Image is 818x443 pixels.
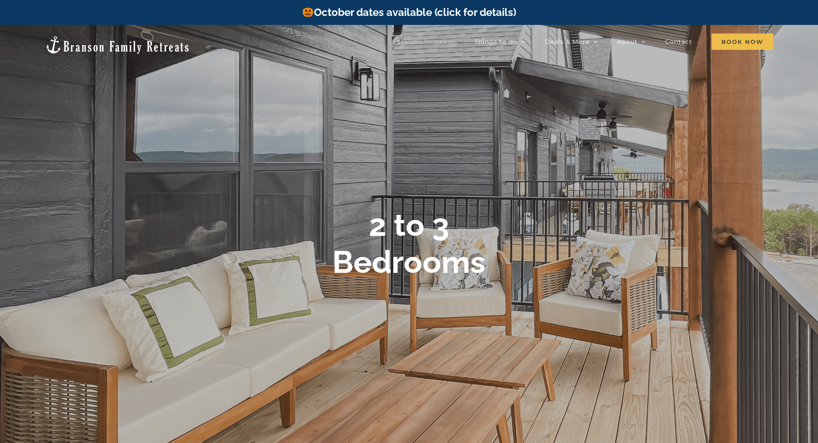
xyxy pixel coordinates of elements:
span: Things to do [474,39,517,45]
a: October dates available (click for details) [302,6,516,18]
img: 🎃 [303,6,313,17]
a: About [617,33,646,50]
a: Book Now [712,33,773,50]
b: 2 to 3 Bedrooms [332,207,486,280]
a: Deals & More [545,33,598,50]
span: About [617,39,638,45]
span: Deals & More [545,39,590,45]
a: Things to do [474,33,526,50]
a: Contact [665,33,692,50]
a: Vacation homes [392,33,455,50]
img: Branson Family Retreats Logo [45,35,190,55]
span: Contact [665,39,692,45]
span: Vacation homes [392,39,447,45]
nav: Main Menu [392,33,773,50]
